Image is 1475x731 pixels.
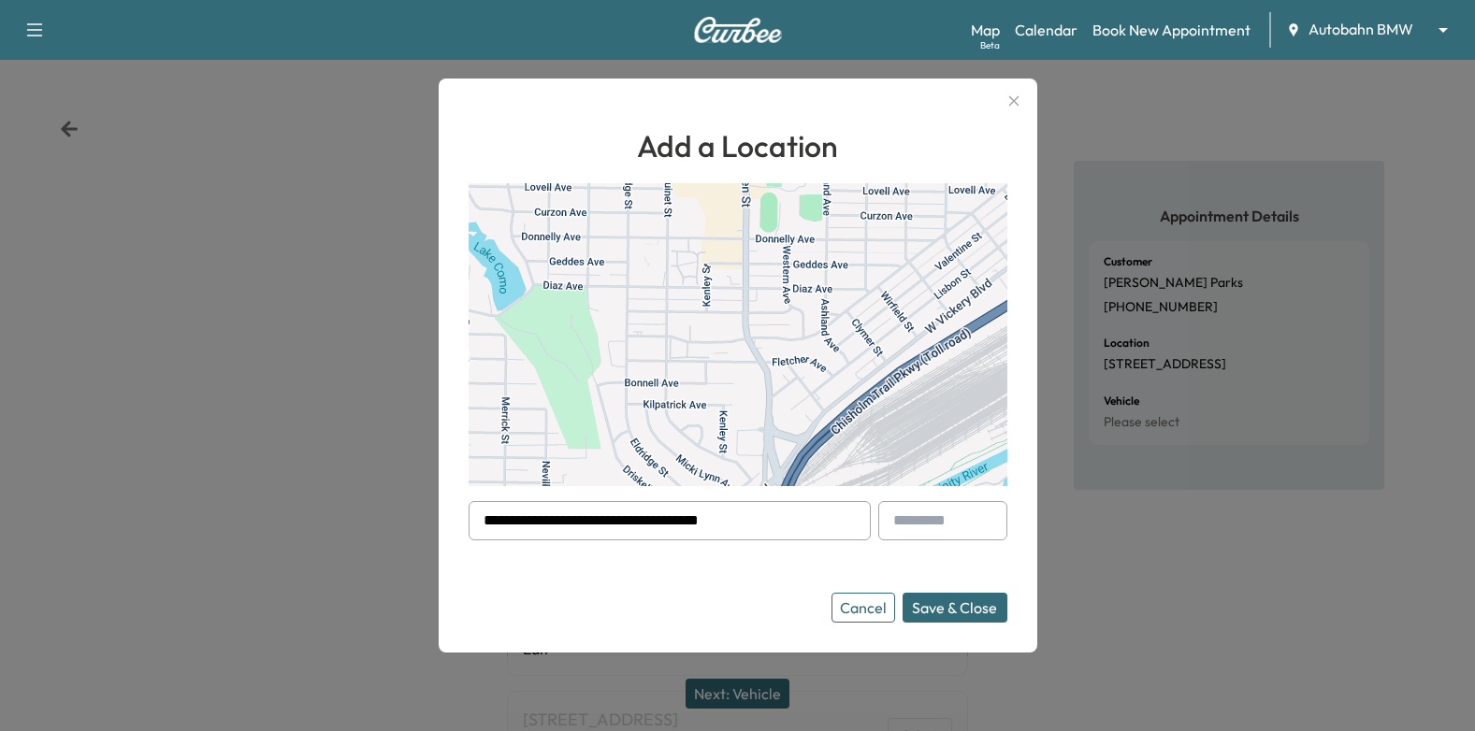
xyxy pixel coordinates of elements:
h1: Add a Location [469,123,1007,168]
span: Autobahn BMW [1309,19,1413,40]
button: Cancel [831,593,895,623]
img: Curbee Logo [693,17,783,43]
a: MapBeta [971,19,1000,41]
button: Save & Close [903,593,1007,623]
div: Beta [980,38,1000,52]
a: Calendar [1015,19,1077,41]
a: Book New Appointment [1092,19,1251,41]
